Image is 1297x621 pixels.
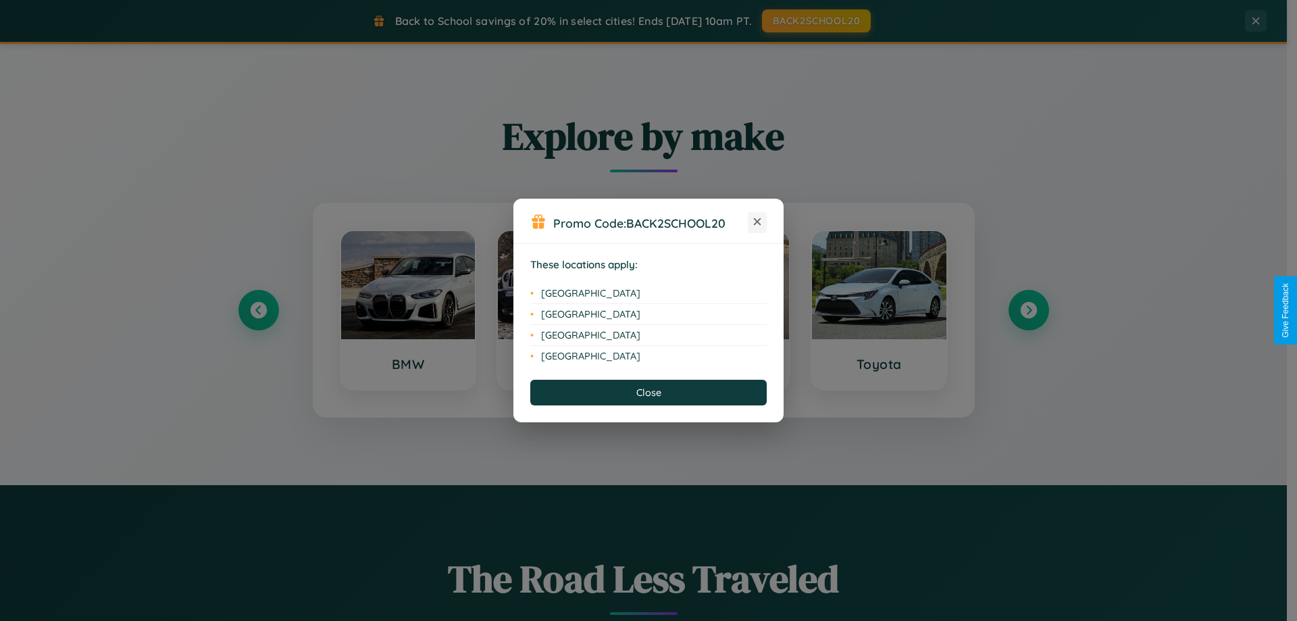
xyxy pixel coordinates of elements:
[530,380,767,405] button: Close
[530,258,638,271] strong: These locations apply:
[553,216,748,230] h3: Promo Code:
[530,346,767,366] li: [GEOGRAPHIC_DATA]
[530,325,767,346] li: [GEOGRAPHIC_DATA]
[530,283,767,304] li: [GEOGRAPHIC_DATA]
[626,216,726,230] b: BACK2SCHOOL20
[530,304,767,325] li: [GEOGRAPHIC_DATA]
[1281,283,1290,338] div: Give Feedback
